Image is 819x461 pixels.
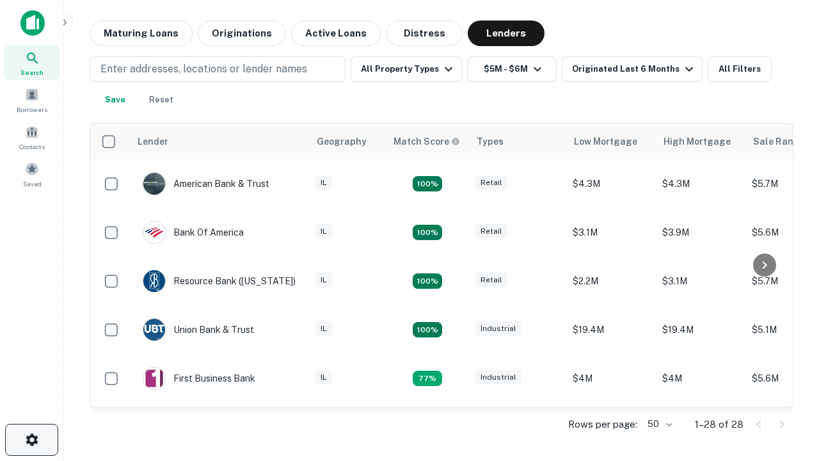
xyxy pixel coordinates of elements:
[642,415,674,433] div: 50
[413,273,442,289] div: Matching Properties: 4, hasApolloMatch: undefined
[572,61,697,77] div: Originated Last 6 Months
[141,87,182,113] button: Reset
[467,56,557,82] button: $5M - $6M
[90,20,193,46] button: Maturing Loans
[656,124,745,159] th: High Mortgage
[143,319,165,341] img: picture
[4,83,60,117] a: Borrowers
[475,370,521,385] div: Industrial
[708,56,772,82] button: All Filters
[315,273,332,287] div: IL
[469,124,566,159] th: Types
[755,318,819,379] iframe: Chat Widget
[4,157,60,191] a: Saved
[656,403,745,451] td: $4.2M
[20,10,45,36] img: capitalize-icon.png
[566,305,656,354] td: $19.4M
[23,179,42,189] span: Saved
[664,134,731,149] div: High Mortgage
[4,120,60,154] a: Contacts
[351,56,462,82] button: All Property Types
[566,257,656,305] td: $2.2M
[656,354,745,403] td: $4M
[4,45,60,80] a: Search
[386,124,469,159] th: Capitalize uses an advanced AI algorithm to match your search with the best lender. The match sco...
[130,124,309,159] th: Lender
[315,224,332,239] div: IL
[566,354,656,403] td: $4M
[656,159,745,208] td: $4.3M
[394,134,457,149] h6: Match Score
[198,20,286,46] button: Originations
[315,175,332,190] div: IL
[656,305,745,354] td: $19.4M
[20,67,44,77] span: Search
[143,173,165,195] img: picture
[143,222,165,243] img: picture
[574,134,637,149] div: Low Mortgage
[394,134,460,149] div: Capitalize uses an advanced AI algorithm to match your search with the best lender. The match sco...
[143,318,254,341] div: Union Bank & Trust
[477,134,504,149] div: Types
[143,172,269,195] div: American Bank & Trust
[291,20,381,46] button: Active Loans
[90,56,346,82] button: Enter addresses, locations or lender names
[413,225,442,240] div: Matching Properties: 4, hasApolloMatch: undefined
[143,221,244,244] div: Bank Of America
[143,270,165,292] img: picture
[475,224,507,239] div: Retail
[17,104,47,115] span: Borrowers
[413,322,442,337] div: Matching Properties: 4, hasApolloMatch: undefined
[568,417,637,432] p: Rows per page:
[475,321,521,336] div: Industrial
[566,403,656,451] td: $3.9M
[695,417,743,432] p: 1–28 of 28
[143,368,165,389] img: picture
[143,270,296,293] div: Resource Bank ([US_STATE])
[315,321,332,336] div: IL
[95,87,136,113] button: Save your search to get updates of matches that match your search criteria.
[656,257,745,305] td: $3.1M
[468,20,545,46] button: Lenders
[566,159,656,208] td: $4.3M
[566,124,656,159] th: Low Mortgage
[475,175,507,190] div: Retail
[656,208,745,257] td: $3.9M
[100,61,307,77] p: Enter addresses, locations or lender names
[475,273,507,287] div: Retail
[562,56,703,82] button: Originated Last 6 Months
[19,142,45,152] span: Contacts
[143,367,255,390] div: First Business Bank
[386,20,463,46] button: Distress
[566,208,656,257] td: $3.1M
[138,134,168,149] div: Lender
[413,371,442,386] div: Matching Properties: 3, hasApolloMatch: undefined
[413,176,442,191] div: Matching Properties: 7, hasApolloMatch: undefined
[315,370,332,385] div: IL
[309,124,386,159] th: Geography
[317,134,367,149] div: Geography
